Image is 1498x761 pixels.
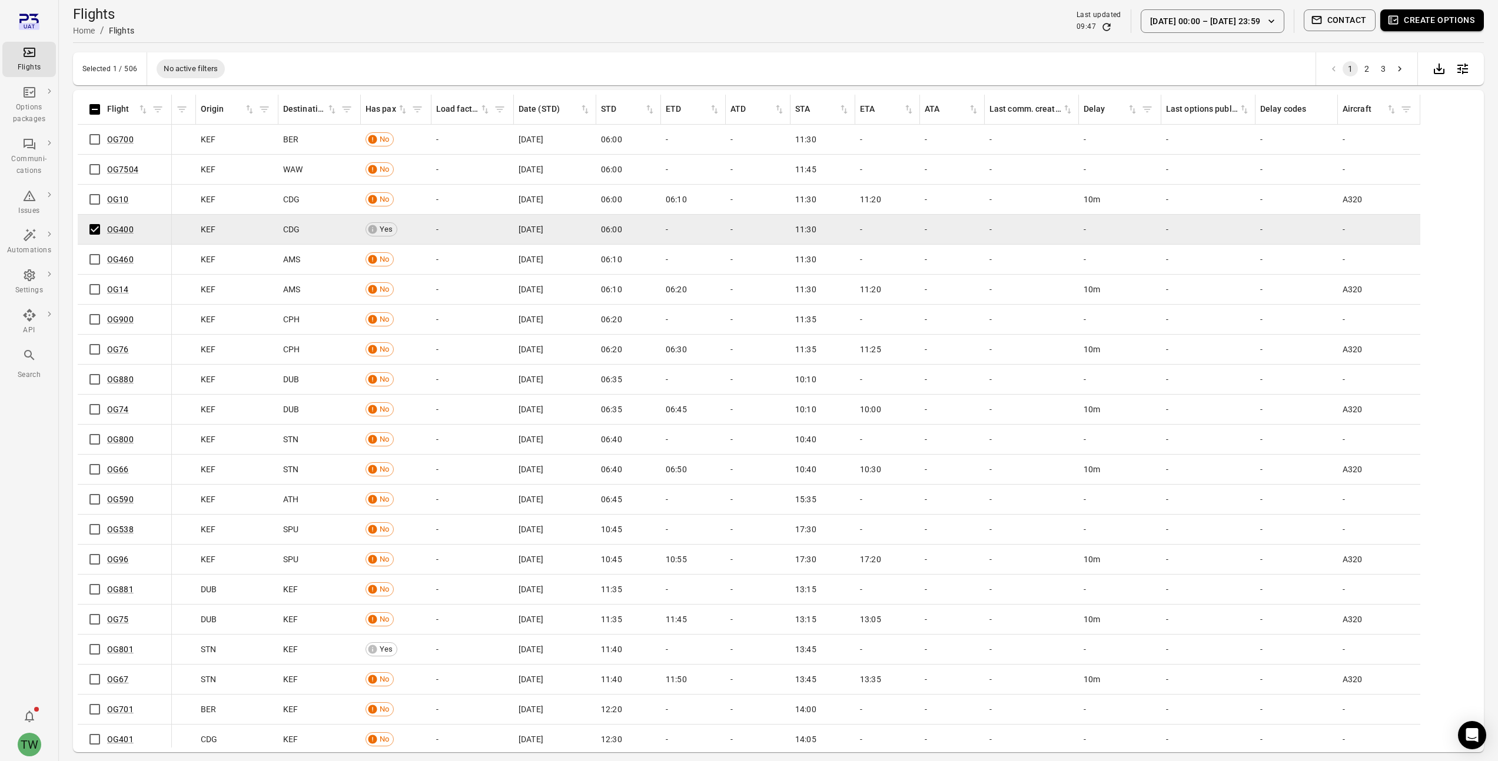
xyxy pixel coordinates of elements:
[283,163,303,175] span: WAW
[989,433,1074,445] div: -
[601,343,622,355] span: 06:20
[107,405,129,414] a: OG74
[107,285,129,294] a: OG14
[366,103,408,116] div: Sort by has pax in ascending order
[601,103,644,116] div: STD
[1260,343,1333,355] div: -
[149,101,167,118] span: Filter by flight
[1084,163,1157,175] div: -
[376,433,393,445] span: No
[860,103,915,116] div: Sort by ETA in ascending order
[73,24,134,38] nav: Breadcrumbs
[73,5,134,24] h1: Flights
[1343,223,1416,235] div: -
[283,103,338,116] div: Sort by destination in ascending order
[1260,163,1333,175] div: -
[436,133,509,145] div: -
[283,433,298,445] span: STN
[601,433,622,445] span: 06:40
[795,403,816,415] span: 10:10
[1084,343,1100,355] span: 10m
[1166,103,1238,116] div: Last options published
[601,253,622,265] span: 06:10
[283,223,300,235] span: CDG
[376,253,393,265] span: No
[7,245,51,256] div: Automations
[666,163,721,175] div: -
[338,101,356,118] button: Filter by destination
[730,163,786,175] div: -
[925,343,980,355] div: -
[7,369,51,381] div: Search
[18,705,41,728] button: Notifications
[201,433,215,445] span: KEF
[925,373,980,385] div: -
[860,433,915,445] div: -
[666,403,687,415] span: 06:45
[730,103,785,116] span: ATD
[201,343,215,355] span: KEF
[107,375,134,384] a: OG880
[666,313,721,325] div: -
[1084,313,1157,325] div: -
[201,103,255,116] div: Sort by origin in ascending order
[666,433,721,445] div: -
[519,163,543,175] span: [DATE]
[376,283,393,295] span: No
[201,373,215,385] span: KEF
[989,103,1074,116] span: Last comm. created
[255,101,273,118] span: Filter by origin
[1343,163,1416,175] div: -
[601,313,622,325] span: 06:20
[666,103,720,116] div: Sort by ETD in ascending order
[730,103,785,116] div: Sort by ATD in ascending order
[1343,403,1363,415] span: A320
[107,525,134,534] a: OG538
[925,283,980,295] div: -
[1166,103,1250,116] span: Last options published
[201,283,215,295] span: KEF
[1260,283,1333,295] div: -
[107,195,129,204] a: OG10
[1166,133,1251,145] div: -
[2,345,56,384] button: Search
[1166,253,1251,265] div: -
[666,103,709,116] div: ETD
[1343,103,1386,116] div: Aircraft
[989,163,1074,175] div: -
[107,585,134,594] a: OG881
[989,373,1074,385] div: -
[201,313,215,325] span: KEF
[925,103,968,116] div: ATA
[366,103,408,116] span: Has pax
[1326,61,1408,76] nav: pagination navigation
[376,313,393,325] span: No
[201,163,215,175] span: KEF
[107,435,134,444] a: OG800
[107,103,149,116] span: Flight
[1343,313,1416,325] div: -
[795,103,838,116] div: STA
[795,313,816,325] span: 11:35
[730,343,786,355] div: -
[1166,223,1251,235] div: -
[601,403,622,415] span: 06:35
[519,103,591,116] div: Sort by date (STD) in ascending order
[666,133,721,145] div: -
[730,313,786,325] div: -
[107,615,129,624] a: OG75
[925,163,980,175] div: -
[730,373,786,385] div: -
[860,103,903,116] div: ETA
[925,313,980,325] div: -
[730,223,786,235] div: -
[601,283,622,295] span: 06:10
[201,403,215,415] span: KEF
[73,26,95,35] a: Home
[1138,101,1156,118] button: Filter by delay
[1376,61,1391,76] button: Go to page 3
[730,133,786,145] div: -
[1260,403,1333,415] div: -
